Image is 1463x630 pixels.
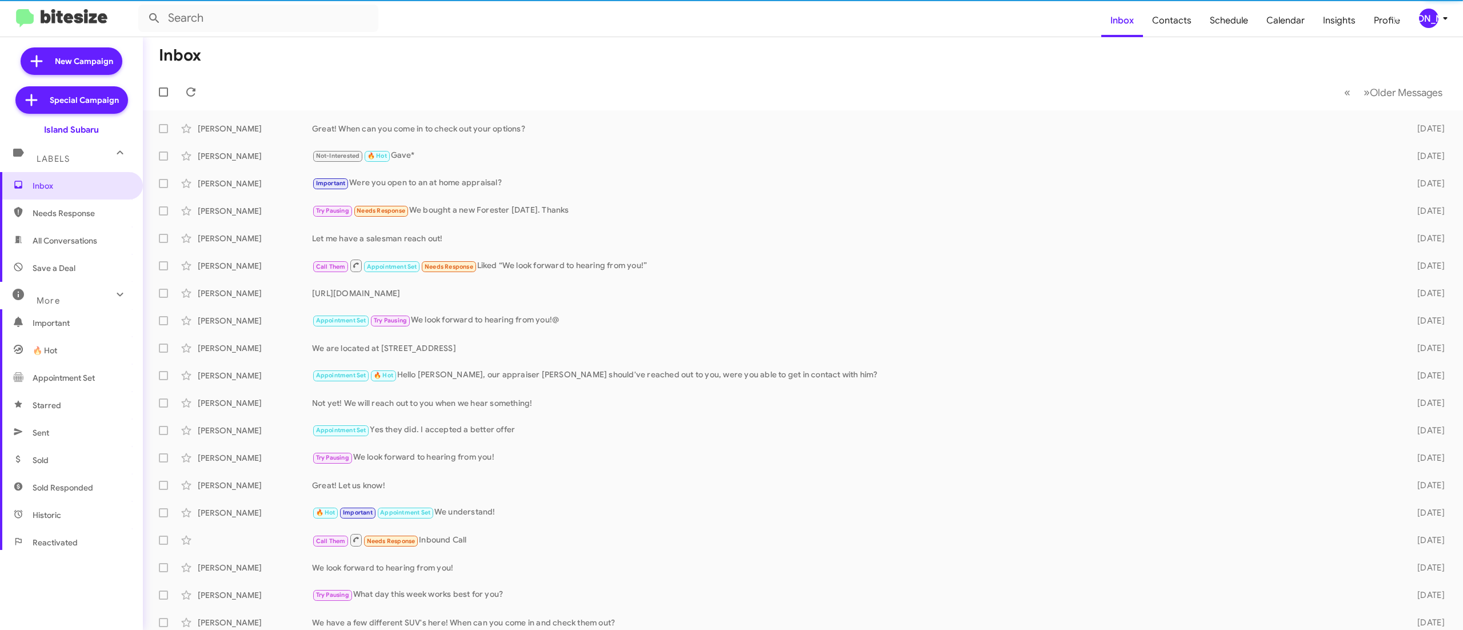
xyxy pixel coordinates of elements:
div: We understand! [312,506,1396,519]
span: Appointment Set [380,509,430,516]
span: Inbox [33,180,130,192]
span: » [1364,85,1370,99]
div: [DATE] [1396,288,1454,299]
a: Insights [1314,4,1365,37]
div: [PERSON_NAME] [198,205,312,217]
div: We look forward to hearing from you! [312,451,1396,464]
span: Appointment Set [33,372,95,384]
span: Special Campaign [50,94,119,106]
div: [DATE] [1396,315,1454,326]
div: Yes they did. I accepted a better offer [312,424,1396,437]
div: [DATE] [1396,178,1454,189]
span: Sold [33,454,49,466]
span: Not-Interested [316,152,360,160]
div: [PERSON_NAME] [198,178,312,189]
div: Not yet! We will reach out to you when we hear something! [312,397,1396,409]
button: [PERSON_NAME] [1409,9,1450,28]
span: 🔥 Hot [367,152,387,160]
button: Previous [1337,81,1357,104]
div: Were you open to an at home appraisal? [312,177,1396,190]
div: [DATE] [1396,205,1454,217]
div: Hello [PERSON_NAME], our appraiser [PERSON_NAME] should've reached out to you, were you able to g... [312,369,1396,382]
div: [PERSON_NAME] [198,480,312,491]
div: [PERSON_NAME] [198,315,312,326]
span: Try Pausing [316,591,349,599]
input: Search [138,5,378,32]
div: Great! Let us know! [312,480,1396,491]
div: [DATE] [1396,260,1454,272]
div: [DATE] [1396,452,1454,464]
span: Labels [37,154,70,164]
div: [PERSON_NAME] [198,562,312,573]
span: Try Pausing [316,454,349,461]
span: Appointment Set [316,372,366,379]
div: Liked “We look forward to hearing from you!” [312,258,1396,273]
h1: Inbox [159,46,201,65]
div: [PERSON_NAME] [198,342,312,354]
div: Gave* [312,149,1396,162]
div: [PERSON_NAME] [198,233,312,244]
div: [PERSON_NAME] [198,507,312,519]
span: Needs Response [367,537,415,545]
div: We have a few different SUV's here! When can you come in and check them out? [312,617,1396,628]
a: Calendar [1257,4,1314,37]
div: [PERSON_NAME] [198,589,312,601]
div: [PERSON_NAME] [1419,9,1438,28]
span: Important [316,180,346,187]
div: [URL][DOMAIN_NAME] [312,288,1396,299]
span: Appointment Set [367,263,417,270]
button: Next [1357,81,1449,104]
span: New Campaign [55,55,113,67]
span: Sold Responded [33,482,93,493]
div: We look forward to hearing from you! [312,562,1396,573]
div: [PERSON_NAME] [198,452,312,464]
div: Inbound Call [312,533,1396,547]
span: Appointment Set [316,426,366,434]
span: Starred [33,400,61,411]
span: Important [33,317,130,329]
span: Needs Response [33,208,130,219]
span: Try Pausing [316,207,349,214]
div: [PERSON_NAME] [198,370,312,381]
div: [DATE] [1396,589,1454,601]
a: Special Campaign [15,86,128,114]
div: [DATE] [1396,150,1454,162]
div: [DATE] [1396,617,1454,628]
span: Reactivated [33,537,78,548]
div: We are located at [STREET_ADDRESS] [312,342,1396,354]
div: [DATE] [1396,370,1454,381]
div: [PERSON_NAME] [198,150,312,162]
span: More [37,296,60,306]
nav: Page navigation example [1338,81,1449,104]
div: [PERSON_NAME] [198,617,312,628]
a: Profile [1365,4,1409,37]
div: [DATE] [1396,397,1454,409]
div: [PERSON_NAME] [198,425,312,436]
div: [PERSON_NAME] [198,288,312,299]
span: 🔥 Hot [33,345,57,356]
span: Save a Deal [33,262,75,274]
span: All Conversations [33,235,97,246]
span: 🔥 Hot [316,509,335,516]
div: [DATE] [1396,425,1454,436]
span: Call Them [316,537,346,545]
div: [DATE] [1396,507,1454,519]
div: [DATE] [1396,562,1454,573]
span: Important [343,509,373,516]
div: Island Subaru [44,124,99,135]
span: Appointment Set [316,317,366,324]
div: What day this week works best for you? [312,588,1396,601]
a: Inbox [1101,4,1143,37]
span: Historic [33,509,61,521]
a: Schedule [1201,4,1257,37]
div: [PERSON_NAME] [198,123,312,134]
span: Sent [33,427,49,438]
a: Contacts [1143,4,1201,37]
div: [DATE] [1396,480,1454,491]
